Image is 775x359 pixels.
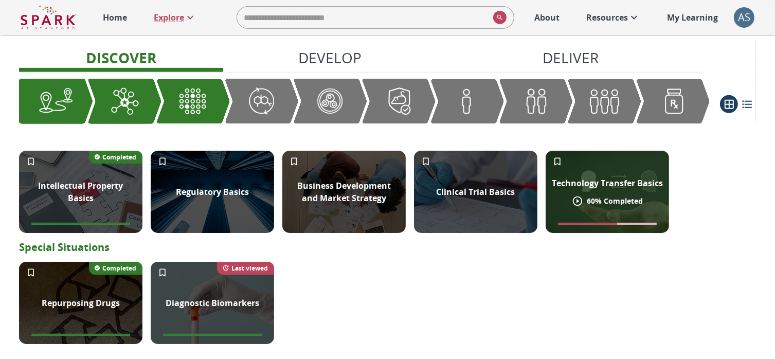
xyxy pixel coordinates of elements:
div: Government building pillars [151,151,274,233]
svg: Add to My Learning [421,156,431,167]
a: My Learning [662,6,724,29]
div: Graphic showing the progression through the Discover, Develop, and Deliver pipeline, highlighting... [19,79,710,124]
p: Resources [586,11,628,24]
p: Explore [154,11,184,24]
p: Diagnostic Biomarkers [166,297,259,309]
div: Image of recycle arrows [19,262,142,344]
svg: Add to My Learning [157,267,168,278]
div: A group of people analyzing a problem in a meeting [282,151,406,233]
svg: Add to My Learning [289,156,299,167]
span: Module completion progress of user [31,223,130,225]
p: Regulatory Basics [176,186,249,198]
p: Special Situations [19,240,756,255]
a: Explore [149,6,202,29]
p: My Learning [667,11,718,24]
p: 60 % Completed [587,195,643,206]
svg: Add to My Learning [26,156,36,167]
a: Resources [581,6,645,29]
span: Module completion progress of user [31,334,130,336]
svg: Add to My Learning [26,267,36,278]
div: AS [734,7,754,28]
p: Home [103,11,127,24]
p: Repurposing Drugs [42,297,120,309]
img: Logo of SPARK at Stanford [21,5,76,30]
div: Silhouette of two heads exchanging information [546,151,669,233]
svg: Add to My Learning [552,156,563,167]
div: Collage with books titled "Intellectual Property" and "Copyright Law" [19,151,142,233]
button: search [489,7,507,28]
p: Clinical Trial Basics [437,186,515,198]
p: Last viewed [231,264,268,273]
button: list view [738,95,756,113]
p: Completed [102,264,136,273]
p: Completed [102,153,136,161]
p: Discover [86,47,156,68]
span: Module completion progress of user [558,223,657,225]
a: Home [98,6,132,29]
p: Develop [298,47,362,68]
div: A hand with glove holding a blood sample [151,262,274,344]
p: Deliver [543,47,599,68]
button: grid view [720,95,738,113]
button: account of current user [734,7,754,28]
svg: Add to My Learning [157,156,168,167]
div: Doctor filling out paperwork [414,151,537,233]
p: About [534,11,560,24]
p: Business Development and Market Strategy [289,179,400,204]
p: Intellectual Property Basics [25,179,136,204]
p: Technology Transfer Basics [552,177,663,189]
span: Module completion progress of user [163,334,262,336]
a: About [529,6,565,29]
